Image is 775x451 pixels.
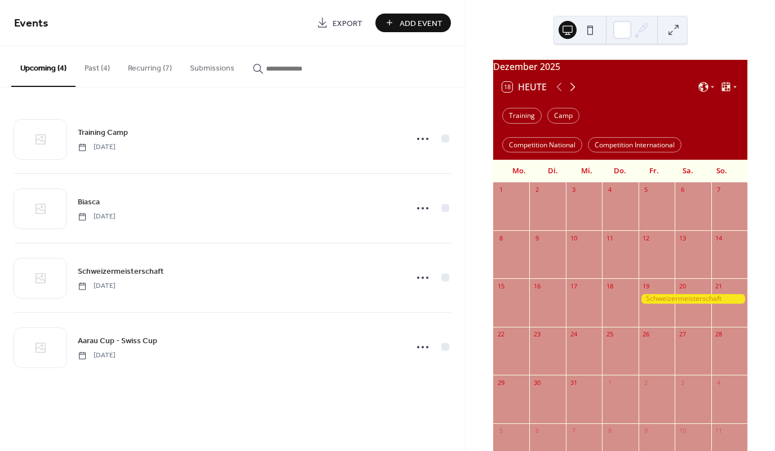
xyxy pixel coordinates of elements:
button: Submissions [181,46,243,86]
button: Add Event [375,14,451,32]
div: Do. [604,160,637,182]
div: 13 [678,234,687,242]
a: Schweizermeisterschaft [78,265,164,278]
button: Upcoming (4) [11,46,76,87]
div: Camp [547,108,579,124]
div: 24 [569,330,578,339]
span: Aarau Cup - Swiss Cup [78,335,157,347]
div: 2 [642,378,650,387]
div: Dezember 2025 [493,60,747,73]
div: 30 [533,378,541,387]
div: Mi. [570,160,604,182]
div: 8 [497,234,505,242]
div: Sa. [671,160,705,182]
div: 5 [642,186,650,194]
div: 9 [533,234,541,242]
span: [DATE] [78,351,116,361]
span: [DATE] [78,142,116,152]
div: 9 [642,427,650,435]
span: [DATE] [78,281,116,291]
button: Recurring (7) [119,46,181,86]
div: 18 [605,282,614,290]
div: 10 [569,234,578,242]
div: 25 [605,330,614,339]
a: Biasca [78,195,100,208]
div: Mo. [502,160,536,182]
div: 19 [642,282,650,290]
a: Export [308,14,371,32]
div: 3 [569,186,578,194]
div: 29 [497,378,505,387]
div: 12 [642,234,650,242]
a: Training Camp [78,126,128,139]
span: [DATE] [78,212,116,222]
div: 11 [715,427,723,435]
div: Competition International [588,137,681,153]
div: 2 [533,186,541,194]
div: 8 [605,427,614,435]
div: 7 [569,427,578,435]
div: Fr. [637,160,671,182]
span: Training Camp [78,127,128,139]
div: Schweizermeisterschaft [639,294,747,304]
div: Training [502,108,542,124]
div: 6 [533,427,541,435]
div: 31 [569,378,578,387]
div: 1 [497,186,505,194]
div: 17 [569,282,578,290]
div: 10 [678,427,687,435]
div: 4 [605,186,614,194]
div: 11 [605,234,614,242]
div: 20 [678,282,687,290]
div: 14 [715,234,723,242]
div: 26 [642,330,650,339]
span: Export [333,17,362,29]
button: Past (4) [76,46,119,86]
div: 1 [605,378,614,387]
span: Events [14,12,48,34]
span: Add Event [400,17,442,29]
span: Biasca [78,196,100,208]
div: 22 [497,330,505,339]
div: 23 [533,330,541,339]
div: 4 [715,378,723,387]
a: Aarau Cup - Swiss Cup [78,334,157,347]
div: 6 [678,186,687,194]
div: 27 [678,330,687,339]
div: 28 [715,330,723,339]
div: So. [705,160,738,182]
div: 5 [497,427,505,435]
div: 15 [497,282,505,290]
div: Competition National [502,137,582,153]
div: Di. [536,160,570,182]
div: 16 [533,282,541,290]
div: 3 [678,378,687,387]
button: 18Heute [498,79,551,95]
span: Schweizermeisterschaft [78,266,164,278]
div: 7 [715,186,723,194]
div: 21 [715,282,723,290]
